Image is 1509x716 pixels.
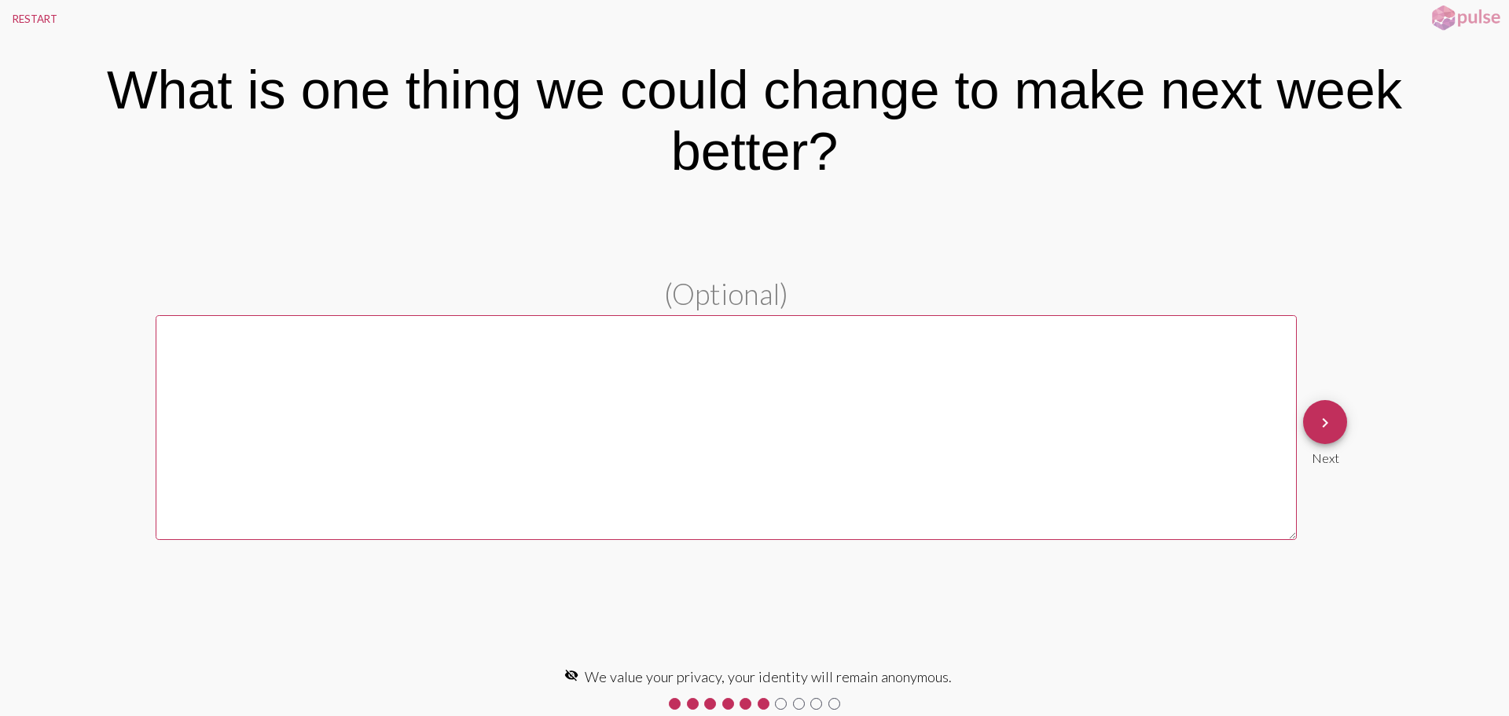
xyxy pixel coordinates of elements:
mat-icon: visibility_off [564,668,578,682]
span: We value your privacy, your identity will remain anonymous. [585,668,952,685]
span: (Optional) [664,277,788,311]
mat-icon: keyboard_arrow_right [1316,413,1335,432]
div: What is one thing we could change to make next week better? [21,59,1487,182]
div: Next [1303,444,1347,465]
img: pulsehorizontalsmall.png [1426,4,1505,32]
